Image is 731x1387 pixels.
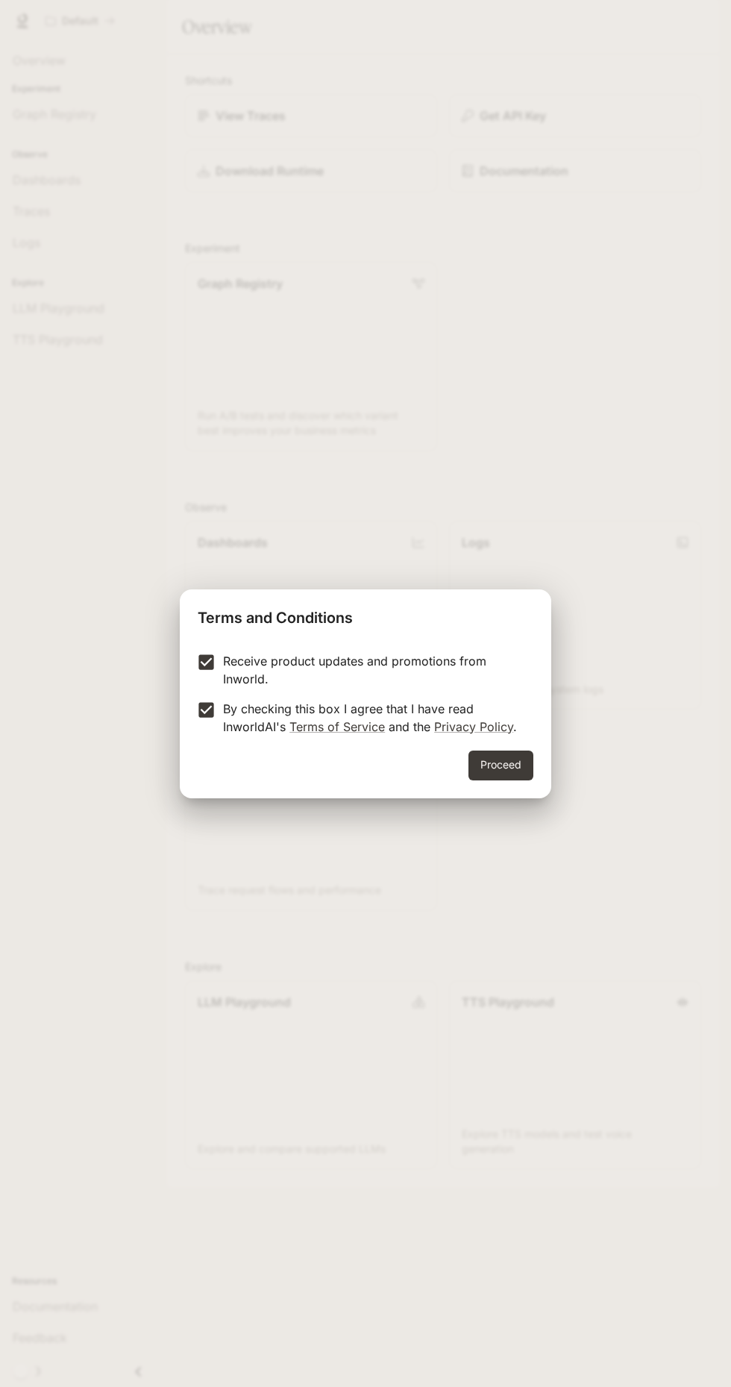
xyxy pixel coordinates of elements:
[289,719,385,734] a: Terms of Service
[434,719,513,734] a: Privacy Policy
[223,700,521,736] p: By checking this box I agree that I have read InworldAI's and the .
[180,589,551,640] h2: Terms and Conditions
[223,652,521,688] p: Receive product updates and promotions from Inworld.
[468,751,533,780] button: Proceed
